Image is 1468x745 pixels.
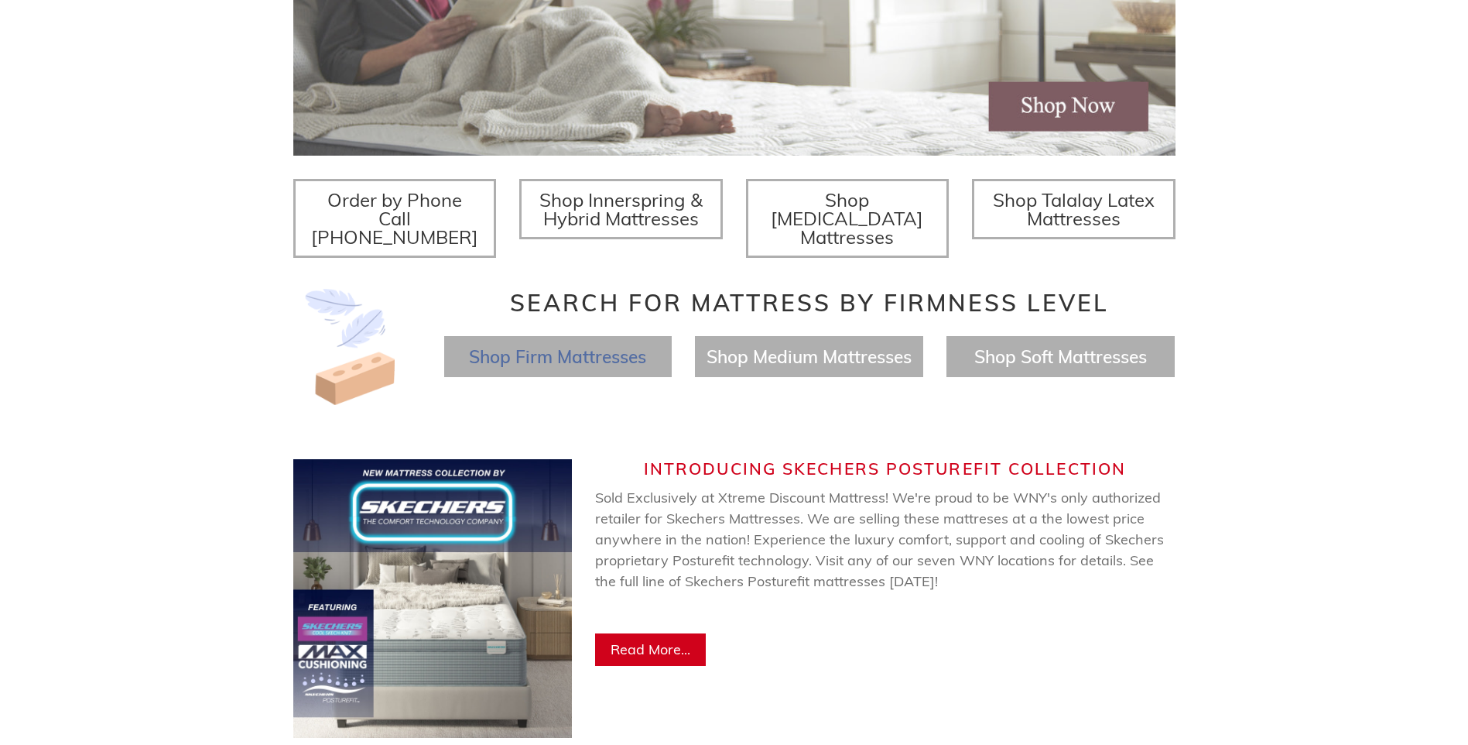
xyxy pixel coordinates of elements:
a: Shop [MEDICAL_DATA] Mattresses [746,179,950,258]
span: Shop [MEDICAL_DATA] Mattresses [771,188,923,249]
a: Shop Soft Mattresses [974,345,1147,368]
span: Shop Talalay Latex Mattresses [993,188,1155,230]
span: Search for Mattress by Firmness Level [510,288,1109,318]
span: Order by Phone Call [PHONE_NUMBER] [311,188,478,249]
span: Read More... [611,640,690,658]
span: Introducing Skechers Posturefit Collection [644,458,1126,479]
a: Shop Medium Mattresses [707,345,912,368]
img: Image-of-brick- and-feather-representing-firm-and-soft-feel [293,289,409,405]
a: Shop Firm Mattresses [469,345,646,368]
span: Sold Exclusively at Xtreme Discount Mattress! We're proud to be WNY's only authorized retailer fo... [595,489,1164,632]
a: Order by Phone Call [PHONE_NUMBER] [293,179,497,258]
img: Skechers Web Banner (750 x 750 px) (2).jpg__PID:de10003e-3404-460f-8276-e05f03caa093 [293,459,572,738]
a: Read More... [595,633,706,666]
a: Shop Talalay Latex Mattresses [972,179,1175,239]
a: Shop Innerspring & Hybrid Mattresses [519,179,723,239]
span: Shop Innerspring & Hybrid Mattresses [539,188,703,230]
